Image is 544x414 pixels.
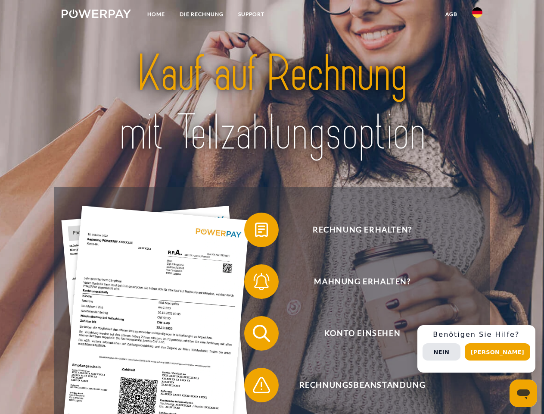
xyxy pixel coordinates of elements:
a: agb [438,6,465,22]
button: Konto einsehen [244,316,468,351]
img: qb_search.svg [251,323,272,344]
iframe: Schaltfläche zum Öffnen des Messaging-Fensters [510,379,537,407]
button: Rechnung erhalten? [244,213,468,247]
a: SUPPORT [231,6,272,22]
span: Rechnungsbeanstandung [257,368,468,402]
img: qb_warning.svg [251,374,272,396]
img: title-powerpay_de.svg [82,41,462,165]
img: logo-powerpay-white.svg [62,9,131,18]
a: DIE RECHNUNG [172,6,231,22]
span: Mahnung erhalten? [257,264,468,299]
img: qb_bell.svg [251,271,272,292]
button: Mahnung erhalten? [244,264,468,299]
button: Nein [423,343,460,361]
span: Rechnung erhalten? [257,213,468,247]
a: Home [140,6,172,22]
span: Konto einsehen [257,316,468,351]
button: Rechnungsbeanstandung [244,368,468,402]
div: Schnellhilfe [417,325,535,373]
img: qb_bill.svg [251,219,272,241]
img: de [472,7,482,18]
h3: Benötigen Sie Hilfe? [423,330,530,339]
button: [PERSON_NAME] [465,343,530,361]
